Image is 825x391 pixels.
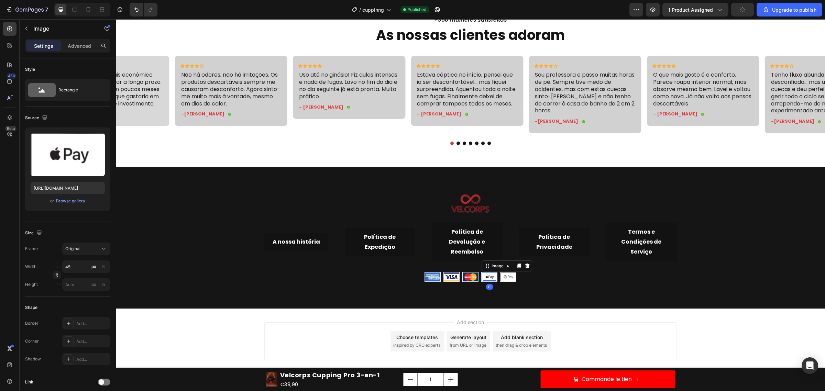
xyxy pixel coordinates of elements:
[466,355,516,365] div: Commande le tien
[183,85,228,91] p: - [PERSON_NAME]
[334,314,371,322] div: Generate layout
[99,262,108,271] button: px
[68,42,91,49] p: Advanced
[164,350,265,361] h1: Velcorps Cupping Pro 3-en-1
[385,253,400,262] img: gempages_577438704042246694-64d33e1d-e299-413e-a2f6-df818520f9a3.png
[301,92,345,98] p: - [PERSON_NAME]
[757,3,822,16] button: Upgrade to publish
[76,321,109,327] div: Add...
[372,122,375,126] button: Dot
[58,82,100,98] div: Rectangle
[56,198,85,204] div: Browse gallery
[7,73,16,79] div: 450
[25,66,35,72] div: Style
[248,214,280,232] strong: Política de Expedição
[101,281,106,288] div: %
[45,5,48,14] p: 7
[31,182,105,194] input: https://example.com/image.jpg
[229,209,300,237] a: Política de Expedição
[56,198,86,204] button: Browse gallery
[403,209,474,237] a: Política de Privacidade
[407,7,426,13] span: Published
[33,24,92,33] p: Image
[347,253,362,262] img: gempages_577438704042246694-8d01b7fd-fe83-4273-bb20-269478ace006.png
[353,122,356,126] button: Dot
[655,52,755,95] p: Tenho fluxo abundante e estava desconfiada… mas usei o pack de 3 cuecas e deu perfeitamente para ...
[3,3,51,16] button: 7
[116,19,825,391] iframe: Design area
[25,379,33,385] div: Link
[333,209,369,236] strong: Política de Devolução e Reembolso
[347,122,350,126] button: Dot
[65,52,165,88] p: Não há odores, não há irritações. Os produtos descartáveis sempre me causaram desconforto. Agora ...
[65,92,109,98] p: -[PERSON_NAME]
[537,52,637,88] p: O que mais gosto é o conforto. Parece roupa interior normal, mas absorve mesmo bem. Lavei e volto...
[301,52,401,88] p: Estava céptica no início, pensei que ia ser desconfortável… mas fiquei surpreendida. Aguentou tod...
[762,6,816,13] div: Upgrade to publish
[25,246,38,252] label: Frame
[370,265,377,270] div: 0
[50,197,54,205] span: or
[5,126,16,131] div: Beta
[366,253,381,262] img: gempages_577438704042246694-bb796ca2-2d5d-4452-840f-e80b1e914016.png
[62,243,110,255] button: Original
[338,299,371,306] span: Add section
[537,92,582,98] p: - [PERSON_NAME]
[90,262,98,271] button: %
[90,280,98,289] button: %
[260,6,449,25] strong: As nossas clientes adoram
[157,218,204,228] p: A nossa hist ria
[25,228,43,238] div: Size
[359,6,361,13] span: /
[192,219,196,226] strong: ó
[362,6,384,13] span: cuppinng
[425,351,560,369] button: Commande le tien
[655,99,698,105] p: -[PERSON_NAME]
[62,278,110,291] input: px%
[34,42,53,49] p: Settings
[490,204,561,242] a: Termos e Condições de Serviço
[419,52,519,95] p: Sou professora e passo muitas horas de pé. Sempre tive medo de acidentes, mas com estas cuecas si...
[334,323,371,329] span: from URL or image
[130,3,157,16] div: Undo/Redo
[25,281,38,288] label: Height
[332,158,377,219] img: gempages_577438704042246694-5a9a550d-f398-4346-a705-f36760c30bcc.png
[420,214,456,232] strong: Política de Privacidade
[25,264,36,270] label: Width
[25,113,49,123] div: Source
[183,52,283,81] p: Uso até no ginásio! Fiz aulas intensas e nada de fugas. Lavo no fim do dia e no dia seguinte já e...
[164,361,265,370] div: €39,90
[25,304,37,311] div: Shape
[301,354,328,367] input: quantity
[31,133,105,176] img: preview-image
[374,244,389,250] div: Image
[328,253,343,262] img: gempages_577438704042246694-b7ce55ef-3771-4124-852d-ac1f8e9b26f4.png
[277,323,324,329] span: inspired by CRO experts
[148,214,212,232] a: A nossa história
[288,354,301,367] button: decrement
[101,264,106,270] div: %
[365,122,369,126] button: Dot
[328,354,342,367] button: increment
[150,353,161,368] img: Velcorps Cupping Pro 3-en-1 Velcorps
[802,357,818,374] div: Open Intercom Messenger
[498,208,553,237] p: Termos e Condições de Serviço
[419,99,462,105] p: -[PERSON_NAME]
[334,122,338,126] button: Dot
[662,3,728,16] button: 1 product assigned
[62,260,110,273] input: px%
[25,338,39,344] div: Corner
[280,314,322,322] div: Choose templates
[65,246,80,252] span: Original
[99,280,108,289] button: px
[380,323,431,329] span: then drag & drop elements
[309,253,324,262] img: gempages_577438704042246694-30fb2041-7984-4a92-a3bb-ef396e0b39bb.png
[76,356,109,362] div: Add...
[385,314,427,322] div: Add blank section
[76,338,109,345] div: Add...
[25,356,41,362] div: Shadow
[359,122,363,126] button: Dot
[91,264,96,270] div: px
[316,204,387,242] a: Política de Devolução e Reembolso
[91,281,96,288] div: px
